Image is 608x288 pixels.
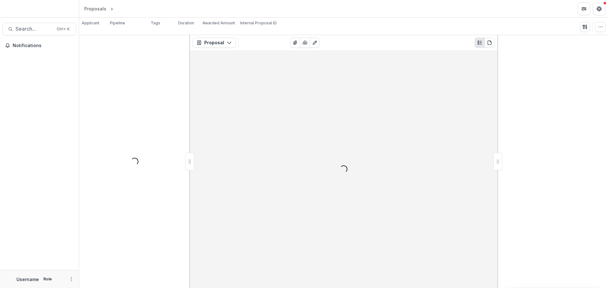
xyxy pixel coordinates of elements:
p: Applicant [82,20,99,26]
p: Tags [151,20,160,26]
button: View Attached Files [290,38,300,48]
button: Proposal [193,38,236,48]
p: Awarded Amount [202,20,235,26]
a: Proposals [82,4,109,13]
p: Duration [178,20,194,26]
nav: breadcrumb [82,4,142,13]
p: Pipeline [110,20,125,26]
div: Proposals [84,5,106,12]
span: Notifications [13,43,74,48]
div: Ctrl + K [55,26,71,33]
p: Username [16,276,39,283]
button: Notifications [3,40,76,51]
button: Edit as form [310,38,320,48]
button: Get Help [593,3,605,15]
p: Internal Proposal ID [240,20,277,26]
button: More [67,275,75,283]
button: Plaintext view [475,38,485,48]
button: Search... [3,23,76,35]
button: Partners [578,3,590,15]
button: PDF view [484,38,495,48]
p: Role [41,276,54,282]
span: Search... [16,26,53,32]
